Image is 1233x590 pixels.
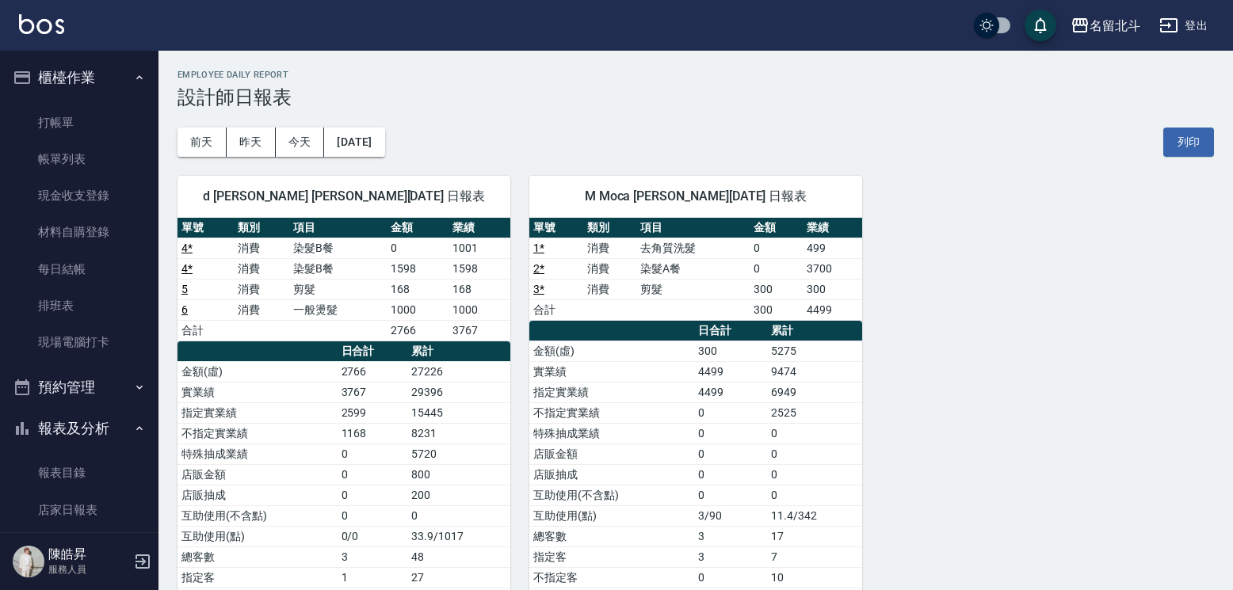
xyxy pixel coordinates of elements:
[694,526,767,546] td: 3
[583,258,637,279] td: 消費
[636,258,749,279] td: 染髮A餐
[6,57,152,98] button: 櫃檯作業
[407,505,510,526] td: 0
[767,382,862,402] td: 6949
[19,14,64,34] img: Logo
[178,382,338,402] td: 實業績
[694,505,767,526] td: 3/90
[750,279,804,299] td: 300
[338,443,408,464] td: 0
[1064,10,1147,42] button: 名留北斗
[407,382,510,402] td: 29396
[338,546,408,567] td: 3
[234,299,290,320] td: 消費
[338,567,408,588] td: 1
[767,321,862,341] th: 累計
[338,382,408,402] td: 3767
[178,464,338,485] td: 店販金額
[694,443,767,464] td: 0
[529,567,694,588] td: 不指定客
[289,299,387,320] td: 一般燙髮
[694,361,767,382] td: 4499
[529,464,694,485] td: 店販抽成
[178,505,338,526] td: 互助使用(不含點)
[636,218,749,238] th: 項目
[178,402,338,423] td: 指定實業績
[178,567,338,588] td: 指定客
[387,299,449,320] td: 1000
[48,562,129,577] p: 服務人員
[767,402,862,423] td: 2525
[324,128,384,157] button: [DATE]
[6,177,152,214] a: 現金收支登錄
[289,218,387,238] th: 項目
[767,505,862,526] td: 11.4/342
[387,218,449,238] th: 金額
[636,238,749,258] td: 去角質洗髮
[407,546,510,567] td: 48
[449,238,510,258] td: 1001
[767,443,862,464] td: 0
[407,567,510,588] td: 27
[767,485,862,505] td: 0
[338,526,408,546] td: 0/0
[694,402,767,423] td: 0
[694,382,767,402] td: 4499
[767,361,862,382] td: 9474
[449,258,510,279] td: 1598
[449,320,510,341] td: 3767
[6,408,152,449] button: 報表及分析
[227,128,276,157] button: 昨天
[767,464,862,485] td: 0
[1163,128,1214,157] button: 列印
[181,283,188,295] a: 5
[583,218,637,238] th: 類別
[6,455,152,491] a: 報表目錄
[338,485,408,505] td: 0
[338,505,408,526] td: 0
[803,238,862,258] td: 499
[178,526,338,546] td: 互助使用(點)
[694,464,767,485] td: 0
[338,464,408,485] td: 0
[1090,16,1140,36] div: 名留北斗
[529,402,694,423] td: 不指定實業績
[6,105,152,141] a: 打帳單
[694,423,767,443] td: 0
[407,341,510,362] th: 累計
[181,303,188,316] a: 6
[6,251,152,287] a: 每日結帳
[529,546,694,567] td: 指定客
[178,361,338,382] td: 金額(虛)
[289,258,387,279] td: 染髮B餐
[387,320,449,341] td: 2766
[750,258,804,279] td: 0
[529,218,583,238] th: 單號
[767,567,862,588] td: 10
[767,341,862,361] td: 5275
[694,567,767,588] td: 0
[803,279,862,299] td: 300
[234,218,290,238] th: 類別
[529,299,583,320] td: 合計
[338,402,408,423] td: 2599
[407,423,510,443] td: 8231
[636,279,749,299] td: 剪髮
[583,279,637,299] td: 消費
[583,238,637,258] td: 消費
[529,382,694,402] td: 指定實業績
[529,218,862,321] table: a dense table
[750,299,804,320] td: 300
[694,485,767,505] td: 0
[803,299,862,320] td: 4499
[750,238,804,258] td: 0
[387,279,449,299] td: 168
[449,279,510,299] td: 168
[178,546,338,567] td: 總客數
[13,546,44,577] img: Person
[529,341,694,361] td: 金額(虛)
[750,218,804,238] th: 金額
[338,361,408,382] td: 2766
[48,546,129,562] h5: 陳皓昇
[1025,10,1056,41] button: save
